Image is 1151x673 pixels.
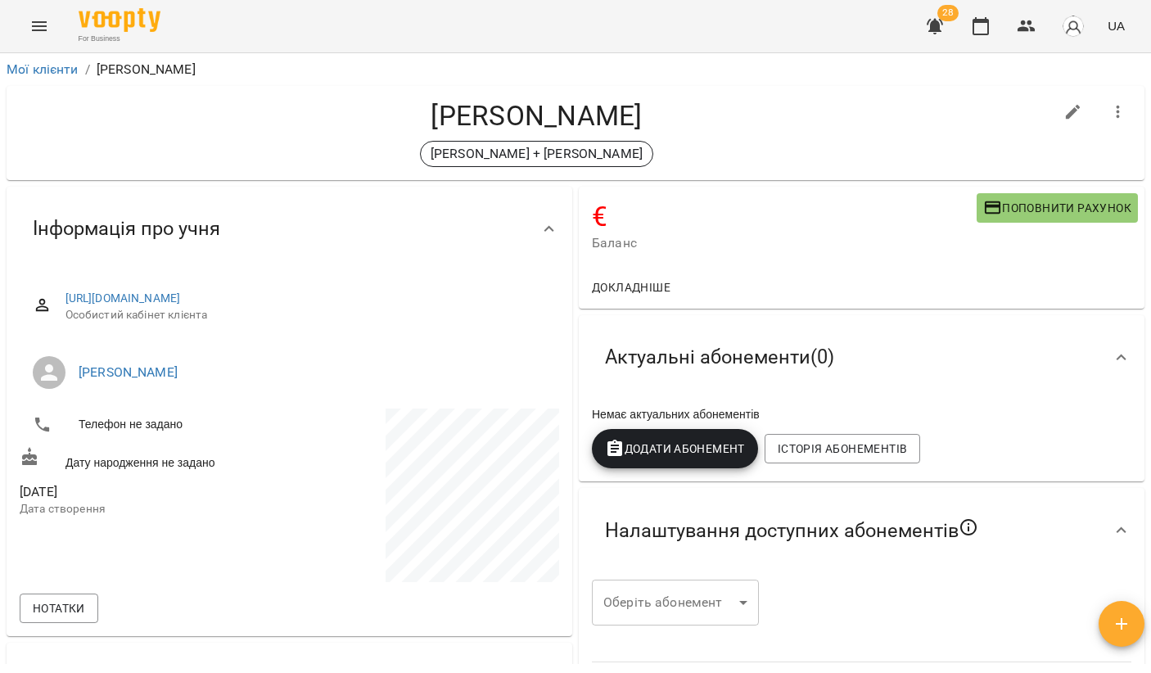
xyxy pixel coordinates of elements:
[65,307,546,323] span: Особистий кабінет клієнта
[33,598,85,618] span: Нотатки
[79,34,160,44] span: For Business
[605,517,978,544] span: Налаштування доступних абонементів
[592,200,977,233] h4: €
[20,482,287,502] span: [DATE]
[959,517,978,537] svg: Якщо не обрано жодного, клієнт зможе побачити всі публічні абонементи
[20,501,287,517] p: Дата створення
[7,187,572,271] div: Інформація про учня
[592,429,758,468] button: Додати Абонемент
[1062,15,1085,38] img: avatar_s.png
[20,409,287,441] li: Телефон не задано
[20,594,98,623] button: Нотатки
[937,5,959,21] span: 28
[7,60,1144,79] nav: breadcrumb
[1108,17,1125,34] span: UA
[85,60,90,79] li: /
[20,7,59,46] button: Menu
[778,439,907,458] span: Історія абонементів
[605,345,834,370] span: Актуальні абонементи ( 0 )
[97,60,196,79] p: [PERSON_NAME]
[65,291,181,305] a: [URL][DOMAIN_NAME]
[977,193,1138,223] button: Поповнити рахунок
[765,434,920,463] button: Історія абонементів
[16,444,290,474] div: Дату народження не задано
[592,580,759,626] div: ​
[592,278,670,297] span: Докладніше
[431,144,643,164] p: [PERSON_NAME] + [PERSON_NAME]
[585,273,677,302] button: Докладніше
[605,439,745,458] span: Додати Абонемент
[983,198,1131,218] span: Поповнити рахунок
[420,141,653,167] div: [PERSON_NAME] + [PERSON_NAME]
[1101,11,1131,41] button: UA
[589,403,1135,426] div: Немає актуальних абонементів
[7,61,79,77] a: Мої клієнти
[579,315,1144,400] div: Актуальні абонементи(0)
[79,8,160,32] img: Voopty Logo
[579,488,1144,573] div: Налаштування доступних абонементів
[33,216,220,242] span: Інформація про учня
[592,233,977,253] span: Баланс
[79,364,178,380] a: [PERSON_NAME]
[20,99,1054,133] h4: [PERSON_NAME]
